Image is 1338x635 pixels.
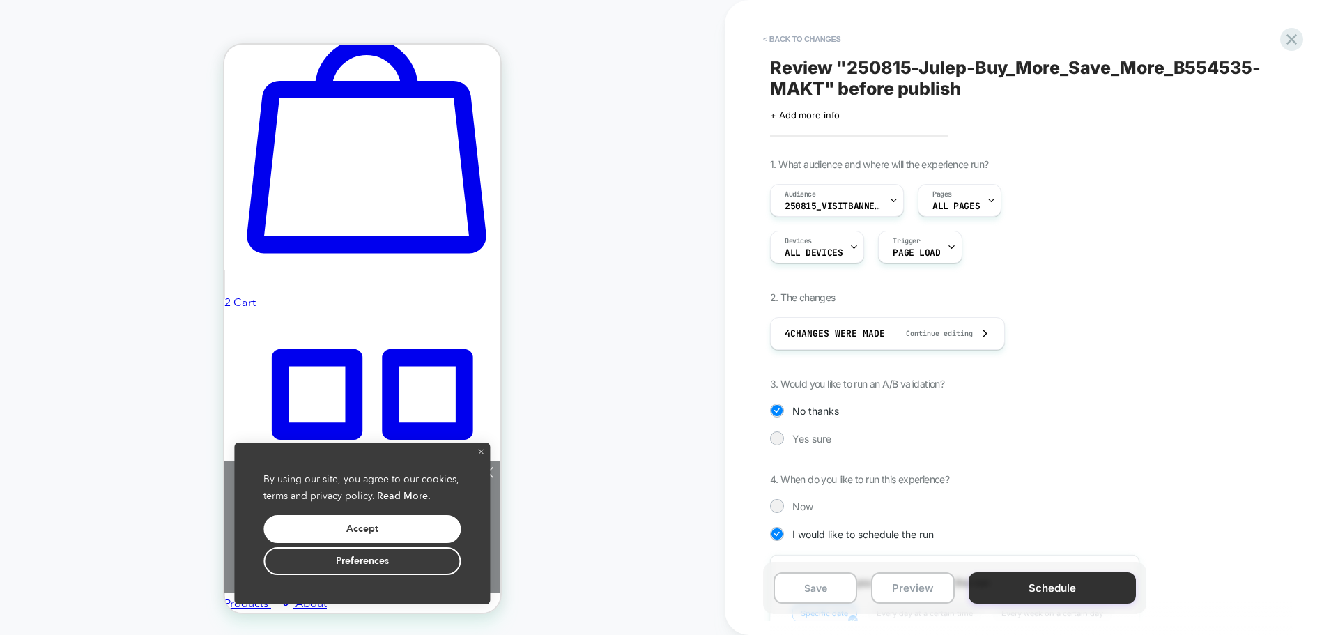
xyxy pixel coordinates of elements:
span: Page Load [893,248,940,258]
button: Preview [871,572,955,604]
span: No thanks [792,405,839,417]
span: ALL DEVICES [785,248,843,258]
button: Accept [39,470,236,498]
span: By using our site, you agree to our cookies, terms and privacy policy. [39,428,235,458]
button: < Back to changes [756,28,848,50]
button: Preferences [39,503,236,530]
a: Read More. (opens in a new tab) [151,442,208,461]
span: Devices [785,236,812,246]
span: Yes sure [792,433,831,445]
span: Cart [9,250,31,266]
span: 4 Changes were made [785,328,885,339]
span: I would like to schedule the run [792,528,934,540]
span: 1. What audience and where will the experience run? [770,158,988,170]
div: close [252,403,261,411]
span: 4. When do you like to run this experience? [770,473,949,485]
span: Review " 250815-Julep-Buy_More_Save_More_B554535-MAKT " before publish [770,57,1279,99]
button: Save [774,572,857,604]
button: Schedule [969,572,1136,604]
span: Trigger [893,236,920,246]
span: Continue editing [892,329,973,338]
span: 2. The changes [770,291,836,303]
span: 3. Would you like to run an A/B validation? [770,378,944,390]
span: Now [792,500,813,512]
span: + Add more info [770,109,840,121]
span: Pages [932,190,952,199]
span: ALL PAGES [932,201,980,211]
span: Audience [785,190,816,199]
span: 250815_VisitBanner_B554535-MAKT [785,201,882,211]
div: cookie bar [10,398,266,560]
